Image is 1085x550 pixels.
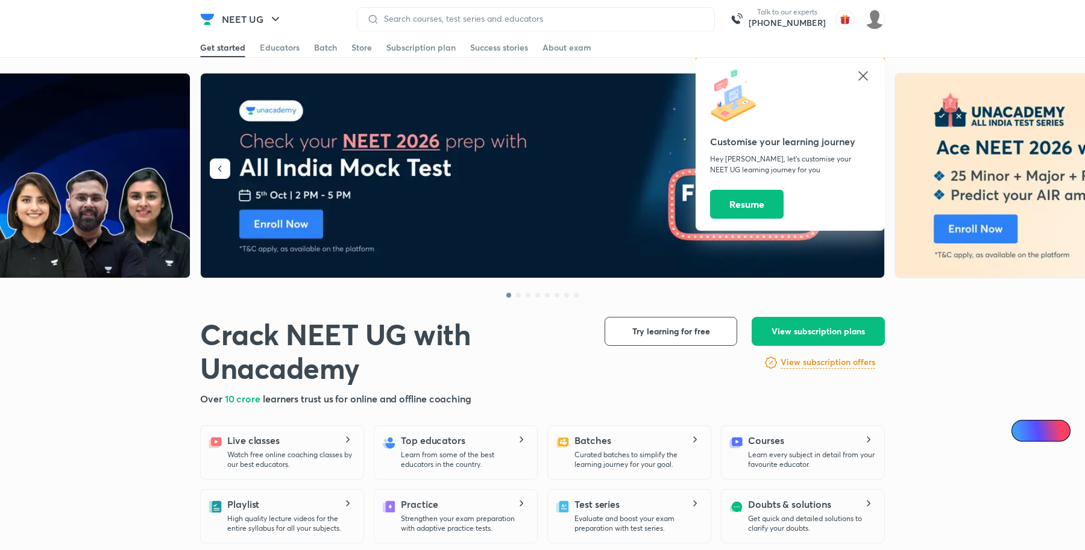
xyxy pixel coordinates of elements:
h5: Test series [574,497,620,511]
img: Shahid ahmed [864,9,885,30]
h5: Batches [574,433,611,448]
a: About exam [542,38,591,57]
a: Educators [260,38,300,57]
span: View subscription plans [772,325,865,337]
a: Batch [314,38,337,57]
p: Talk to our experts [749,7,826,17]
img: avatar [835,10,855,29]
h5: Doubts & solutions [748,497,831,511]
a: [PHONE_NUMBER] [749,17,826,29]
div: Batch [314,42,337,54]
p: High quality lecture videos for the entire syllabus for all your subjects. [227,514,354,533]
a: Subscription plan [386,38,456,57]
button: NEET UG [215,7,290,31]
a: Get started [200,38,245,57]
h5: Live classes [227,433,280,448]
div: Subscription plan [386,42,456,54]
p: Strengthen your exam preparation with adaptive practice tests. [401,514,527,533]
h5: Practice [401,497,438,511]
p: Evaluate and boost your exam preparation with test series. [574,514,701,533]
p: Learn from some of the best educators in the country. [401,450,527,469]
span: 10 crore [225,392,263,405]
img: Icon [1019,426,1028,436]
div: Success stories [470,42,528,54]
span: Over [200,392,225,405]
input: Search courses, test series and educators [379,14,705,23]
h5: Customise your learning journey [710,134,870,149]
a: Ai Doubts [1011,420,1071,442]
button: Try learning for free [605,317,737,346]
button: View subscription plans [752,317,885,346]
p: Watch free online coaching classes by our best educators. [227,450,354,469]
span: Try learning for free [632,325,710,337]
div: About exam [542,42,591,54]
img: Company Logo [200,12,215,27]
img: call-us [725,7,749,31]
h5: Playlist [227,497,259,511]
span: Ai Doubts [1031,426,1063,436]
p: Curated batches to simplify the learning journey for your goal. [574,450,701,469]
div: Get started [200,42,245,54]
a: View subscription offers [781,355,875,370]
h6: View subscription offers [781,356,875,369]
h1: Crack NEET UG with Unacademy [200,317,585,384]
p: Get quick and detailed solutions to clarify your doubts. [748,514,875,533]
a: Store [351,38,372,57]
a: Success stories [470,38,528,57]
div: Store [351,42,372,54]
p: Hey [PERSON_NAME], let’s customise your NEET UG learning journey for you [710,154,870,175]
p: Learn every subject in detail from your favourite educator. [748,450,875,469]
span: learners trust us for online and offline coaching [263,392,471,405]
h5: Courses [748,433,784,448]
h5: Top educators [401,433,465,448]
button: Resume [710,190,784,219]
div: Educators [260,42,300,54]
img: icon [710,69,764,123]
